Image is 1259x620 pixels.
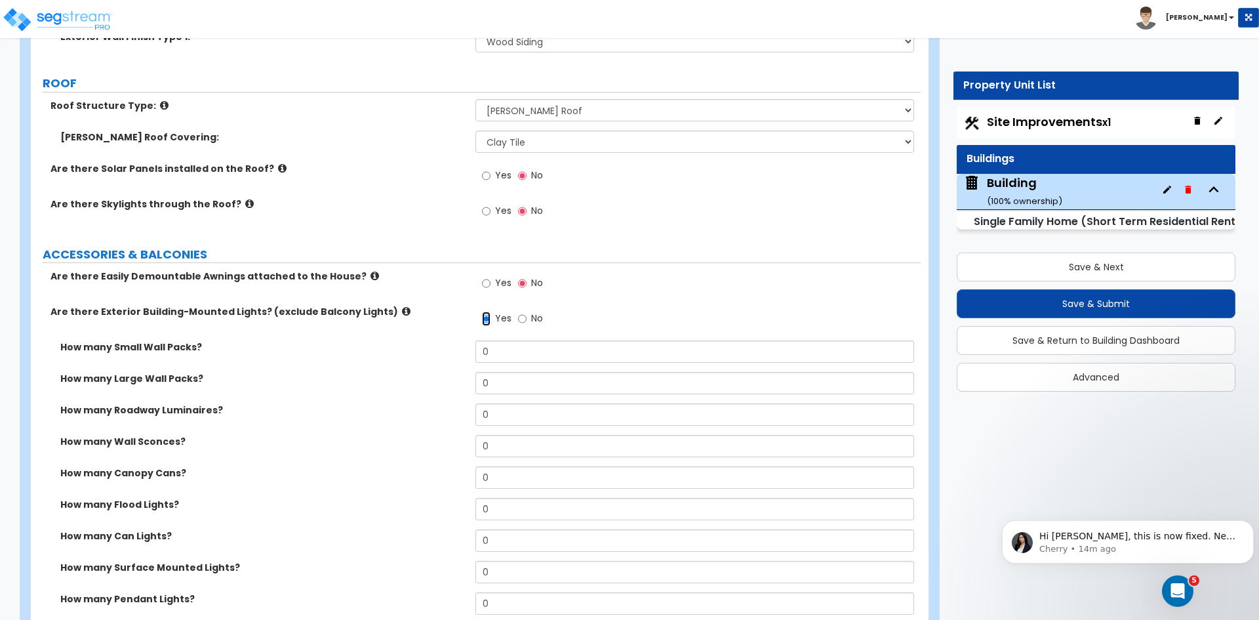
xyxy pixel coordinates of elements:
[518,312,527,326] input: No
[60,341,466,354] label: How many Small Wall Packs?
[43,75,921,92] label: ROOF
[60,561,466,574] label: How many Surface Mounted Lights?
[160,100,169,110] i: click for more info!
[963,115,980,132] img: Construction.png
[1102,115,1111,129] small: x1
[957,253,1235,281] button: Save & Next
[1162,575,1193,607] iframe: Intercom live chat
[531,312,543,325] span: No
[60,466,466,480] label: How many Canopy Cans?
[482,312,490,326] input: Yes
[50,305,466,318] label: Are there Exterior Building-Mounted Lights? (exclude Balcony Lights)
[1189,575,1199,586] span: 5
[50,162,466,175] label: Are there Solar Panels installed on the Roof?
[50,270,466,283] label: Are there Easily Demountable Awnings attached to the House?
[957,289,1235,318] button: Save & Submit
[963,175,980,192] img: building.svg
[50,99,466,112] label: Roof Structure Type:
[974,214,1250,229] small: Single Family Home (Short Term Residential Rental)
[963,78,1229,93] div: Property Unit List
[997,493,1259,585] iframe: Intercom notifications message
[482,169,490,183] input: Yes
[60,435,466,448] label: How many Wall Sconces?
[60,592,466,606] label: How many Pendant Lights?
[987,175,1062,208] div: Building
[60,529,466,543] label: How many Can Lights?
[531,204,543,217] span: No
[531,169,543,182] span: No
[402,306,410,316] i: click for more info!
[957,326,1235,355] button: Save & Return to Building Dashboard
[987,114,1111,130] span: Site Improvements
[987,195,1062,207] small: ( 100 % ownership)
[482,276,490,291] input: Yes
[531,276,543,289] span: No
[518,169,527,183] input: No
[370,271,379,281] i: click for more info!
[495,276,511,289] span: Yes
[963,175,1062,208] span: Building
[495,204,511,217] span: Yes
[967,152,1226,167] div: Buildings
[60,498,466,511] label: How many Flood Lights?
[245,199,254,209] i: click for more info!
[495,312,511,325] span: Yes
[482,204,490,218] input: Yes
[518,276,527,291] input: No
[278,163,287,173] i: click for more info!
[2,7,113,33] img: logo_pro_r.png
[60,372,466,385] label: How many Large Wall Packs?
[43,246,921,263] label: ACCESSORIES & BALCONIES
[60,403,466,417] label: How many Roadway Luminaires?
[1134,7,1157,30] img: avatar.png
[518,204,527,218] input: No
[50,197,466,211] label: Are there Skylights through the Roof?
[1166,12,1228,22] b: [PERSON_NAME]
[495,169,511,182] span: Yes
[957,363,1235,392] button: Advanced
[60,131,466,144] label: [PERSON_NAME] Roof Covering:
